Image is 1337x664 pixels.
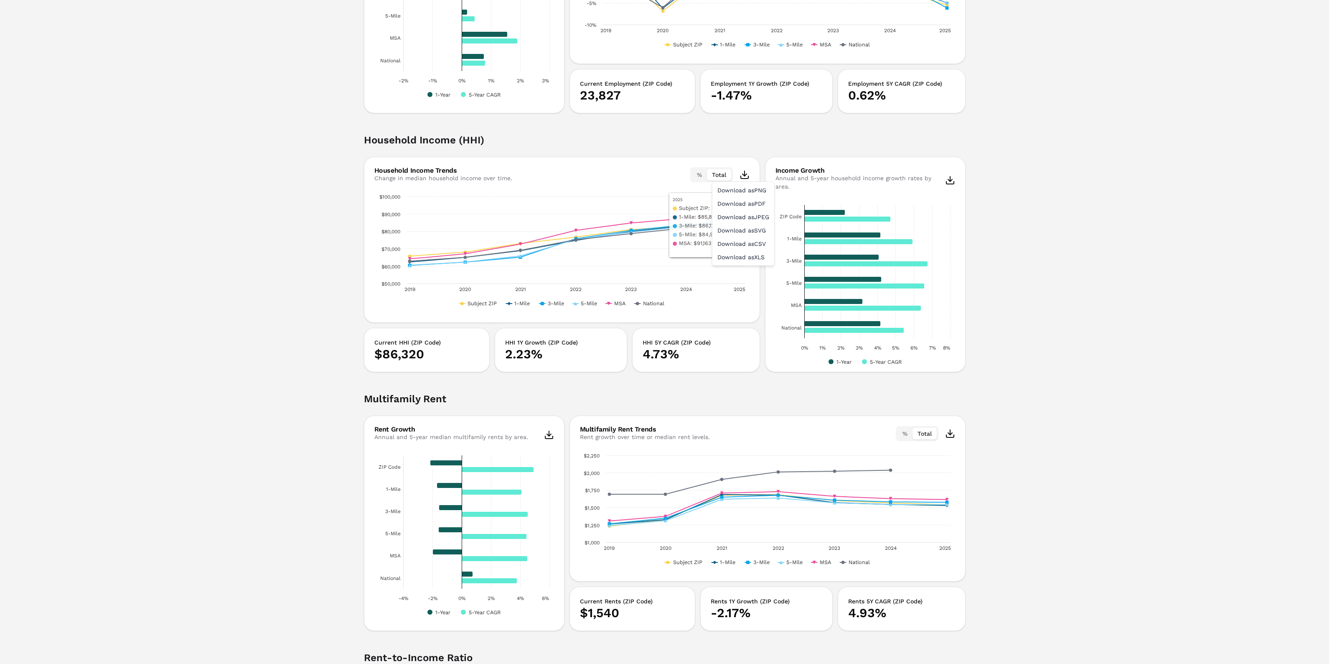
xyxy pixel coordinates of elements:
div: Download as PNG [714,184,773,197]
div: Download as SVG [714,224,773,237]
div: Download as XLS [714,250,773,264]
div: Download as PDF [714,197,773,210]
div: Download as CSV [714,237,773,250]
div: Download as JPEG [714,210,773,224]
